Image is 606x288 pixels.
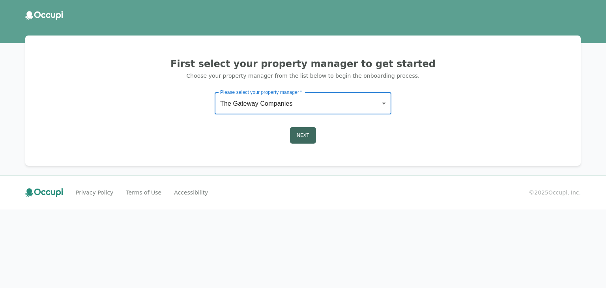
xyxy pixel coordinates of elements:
h2: First select your property manager to get started [35,58,571,70]
p: Choose your property manager from the list below to begin the onboarding process. [35,72,571,80]
a: Terms of Use [126,189,161,196]
label: Please select your property manager [220,89,302,95]
div: The Gateway Companies [215,92,391,114]
a: Privacy Policy [76,189,113,196]
a: Accessibility [174,189,208,196]
button: Next [290,127,316,144]
small: © 2025 Occupi, Inc. [529,189,581,196]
